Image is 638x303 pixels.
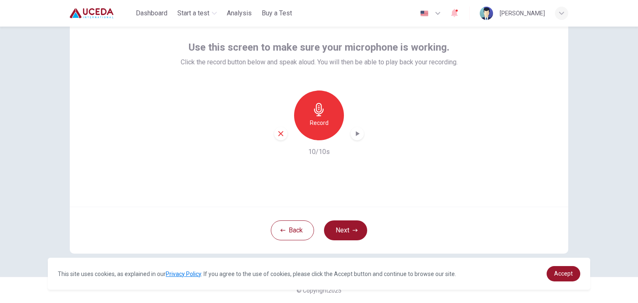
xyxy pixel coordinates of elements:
div: cookieconsent [48,258,590,290]
span: This site uses cookies, as explained in our . If you agree to the use of cookies, please click th... [58,271,456,277]
span: Accept [554,270,573,277]
span: Dashboard [136,8,167,18]
a: dismiss cookie message [547,266,580,281]
button: Buy a Test [258,6,295,21]
button: Record [294,90,344,140]
a: Uceda logo [70,5,133,22]
img: Profile picture [480,7,493,20]
span: Start a test [177,8,209,18]
img: Uceda logo [70,5,113,22]
div: [PERSON_NAME] [500,8,545,18]
span: © Copyright 2025 [297,287,341,294]
span: Click the record button below and speak aloud. You will then be able to play back your recording. [181,57,458,67]
button: Analysis [223,6,255,21]
button: Start a test [174,6,220,21]
button: Dashboard [133,6,171,21]
h6: Record [310,118,329,128]
button: Next [324,220,367,240]
a: Privacy Policy [166,271,201,277]
span: Use this screen to make sure your microphone is working. [189,41,449,54]
h6: 10/10s [308,147,330,157]
span: Analysis [227,8,252,18]
span: Buy a Test [262,8,292,18]
img: en [419,10,429,17]
button: Back [271,220,314,240]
